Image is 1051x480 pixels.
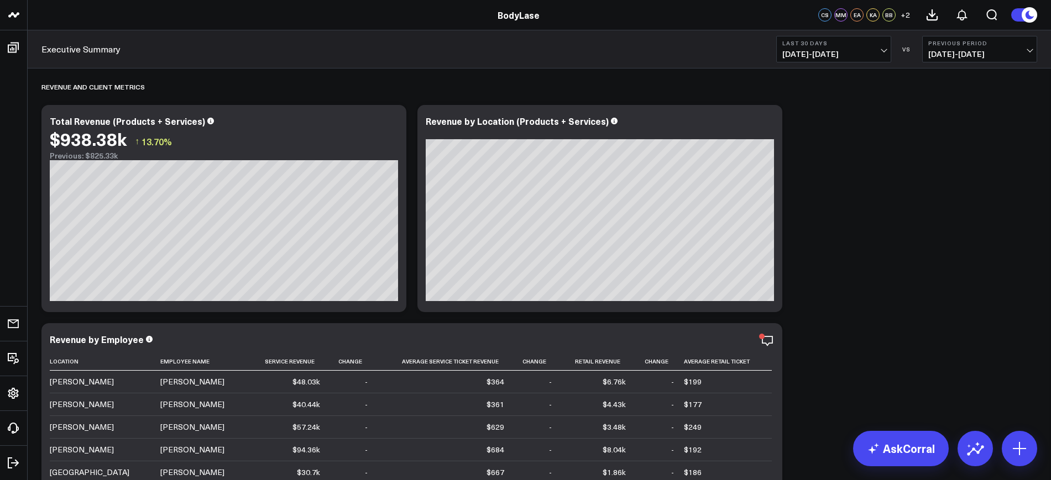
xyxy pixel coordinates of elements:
div: - [671,376,674,387]
div: CS [818,8,832,22]
b: Previous Period [928,40,1031,46]
button: Previous Period[DATE]-[DATE] [922,36,1037,62]
div: Revenue and Client Metrics [41,74,145,99]
div: $938.38k [50,129,127,149]
div: $186 [684,467,702,478]
button: +2 [898,8,912,22]
div: - [671,399,674,410]
button: Last 30 Days[DATE]-[DATE] [776,36,891,62]
div: $667 [487,467,504,478]
th: Average Retail Ticket [684,352,772,371]
div: - [365,399,368,410]
div: MM [834,8,848,22]
div: - [549,399,552,410]
a: AskCorral [853,431,949,466]
div: $40.44k [292,399,320,410]
div: [PERSON_NAME] [160,399,224,410]
div: $3.48k [603,421,626,432]
span: ↑ [135,134,139,149]
div: - [549,376,552,387]
div: - [549,467,552,478]
div: [PERSON_NAME] [50,399,114,410]
th: Change [514,352,562,371]
span: [DATE] - [DATE] [782,50,885,59]
div: VS [897,46,917,52]
div: $30.7k [297,467,320,478]
div: - [365,421,368,432]
div: $4.43k [603,399,626,410]
div: $192 [684,444,702,455]
div: - [549,421,552,432]
th: Location [50,352,160,371]
th: Average Service Ticket Revenue [378,352,514,371]
div: Revenue by Location (Products + Services) [426,115,609,127]
div: - [671,467,674,478]
div: [PERSON_NAME] [160,467,224,478]
div: $6.76k [603,376,626,387]
div: $199 [684,376,702,387]
th: Service Revenue [250,352,330,371]
div: $629 [487,421,504,432]
span: 13.70% [142,135,172,147]
span: + 2 [901,11,910,19]
div: [PERSON_NAME] [50,421,114,432]
div: $177 [684,399,702,410]
div: Revenue by Employee [50,333,144,345]
div: [PERSON_NAME] [160,376,224,387]
th: Retail Revenue [562,352,636,371]
div: [PERSON_NAME] [50,376,114,387]
div: [PERSON_NAME] [160,421,224,432]
div: $361 [487,399,504,410]
div: KA [866,8,880,22]
div: - [365,376,368,387]
div: BB [882,8,896,22]
div: $57.24k [292,421,320,432]
th: Change [330,352,378,371]
div: [PERSON_NAME] [50,444,114,455]
div: [PERSON_NAME] [160,444,224,455]
div: $249 [684,421,702,432]
span: [DATE] - [DATE] [928,50,1031,59]
div: $684 [487,444,504,455]
div: $8.04k [603,444,626,455]
div: $94.36k [292,444,320,455]
div: Previous: $825.33k [50,151,398,160]
a: BodyLase [498,9,540,21]
div: $1.86k [603,467,626,478]
div: - [365,444,368,455]
div: - [671,421,674,432]
a: Executive Summary [41,43,121,55]
th: Employee Name [160,352,250,371]
div: - [549,444,552,455]
div: - [671,444,674,455]
div: $364 [487,376,504,387]
div: [GEOGRAPHIC_DATA] [50,467,129,478]
div: EA [850,8,864,22]
b: Last 30 Days [782,40,885,46]
div: - [365,467,368,478]
div: $48.03k [292,376,320,387]
th: Change [636,352,683,371]
div: Total Revenue (Products + Services) [50,115,205,127]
